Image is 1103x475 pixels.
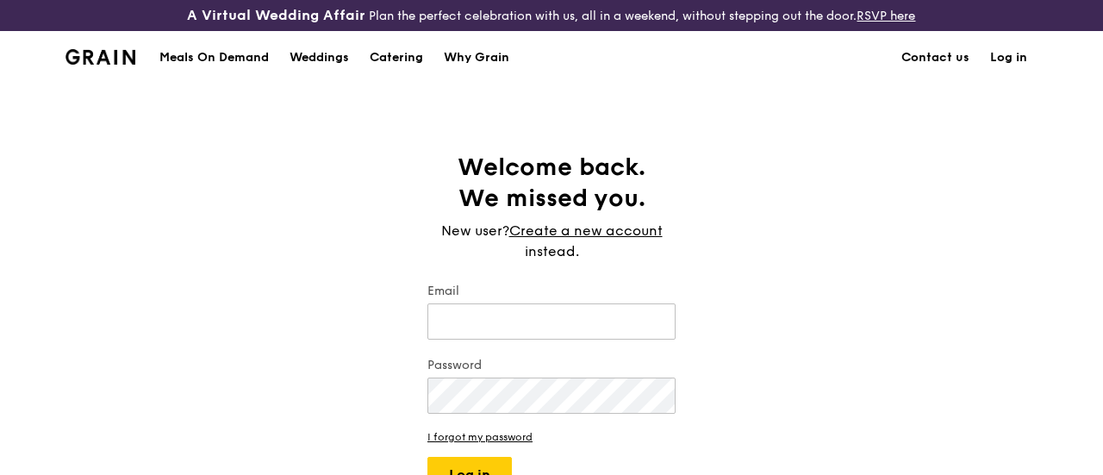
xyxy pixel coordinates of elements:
div: Weddings [290,32,349,84]
img: Grain [65,49,135,65]
span: New user? [441,222,509,239]
a: Catering [359,32,433,84]
div: Meals On Demand [159,32,269,84]
label: Email [427,283,676,300]
div: Catering [370,32,423,84]
a: Log in [980,32,1038,84]
a: GrainGrain [65,30,135,82]
label: Password [427,357,676,374]
h1: Welcome back. We missed you. [427,152,676,214]
a: Weddings [279,32,359,84]
span: instead. [525,243,579,259]
a: Create a new account [509,221,663,241]
div: Plan the perfect celebration with us, all in a weekend, without stepping out the door. [184,7,919,24]
a: I forgot my password [427,431,676,443]
h3: A Virtual Wedding Affair [187,7,365,24]
a: RSVP here [857,9,915,23]
div: Why Grain [444,32,509,84]
a: Why Grain [433,32,520,84]
a: Contact us [891,32,980,84]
